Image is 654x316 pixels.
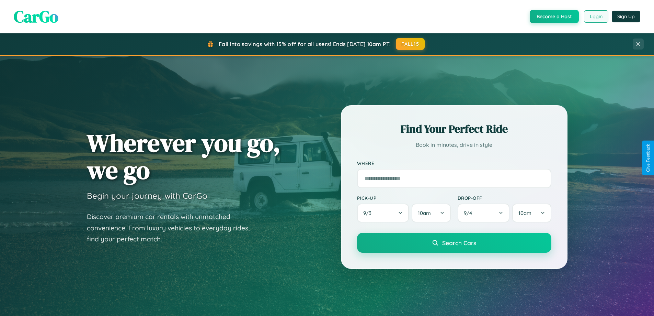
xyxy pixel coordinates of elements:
[87,129,280,184] h1: Wherever you go, we go
[612,11,640,22] button: Sign Up
[357,195,451,201] label: Pick-up
[363,210,375,216] span: 9 / 3
[412,204,450,222] button: 10am
[357,160,551,166] label: Where
[357,204,409,222] button: 9/3
[512,204,551,222] button: 10am
[357,121,551,137] h2: Find Your Perfect Ride
[418,210,431,216] span: 10am
[530,10,579,23] button: Become a Host
[14,5,58,28] span: CarGo
[584,10,608,23] button: Login
[87,190,207,201] h3: Begin your journey with CarGo
[442,239,476,247] span: Search Cars
[458,195,551,201] label: Drop-off
[87,211,259,245] p: Discover premium car rentals with unmatched convenience. From luxury vehicles to everyday rides, ...
[464,210,475,216] span: 9 / 4
[646,144,651,172] div: Give Feedback
[357,140,551,150] p: Book in minutes, drive in style
[458,204,510,222] button: 9/4
[357,233,551,253] button: Search Cars
[518,210,531,216] span: 10am
[396,38,425,50] button: FALL15
[219,41,391,47] span: Fall into savings with 15% off for all users! Ends [DATE] 10am PT.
